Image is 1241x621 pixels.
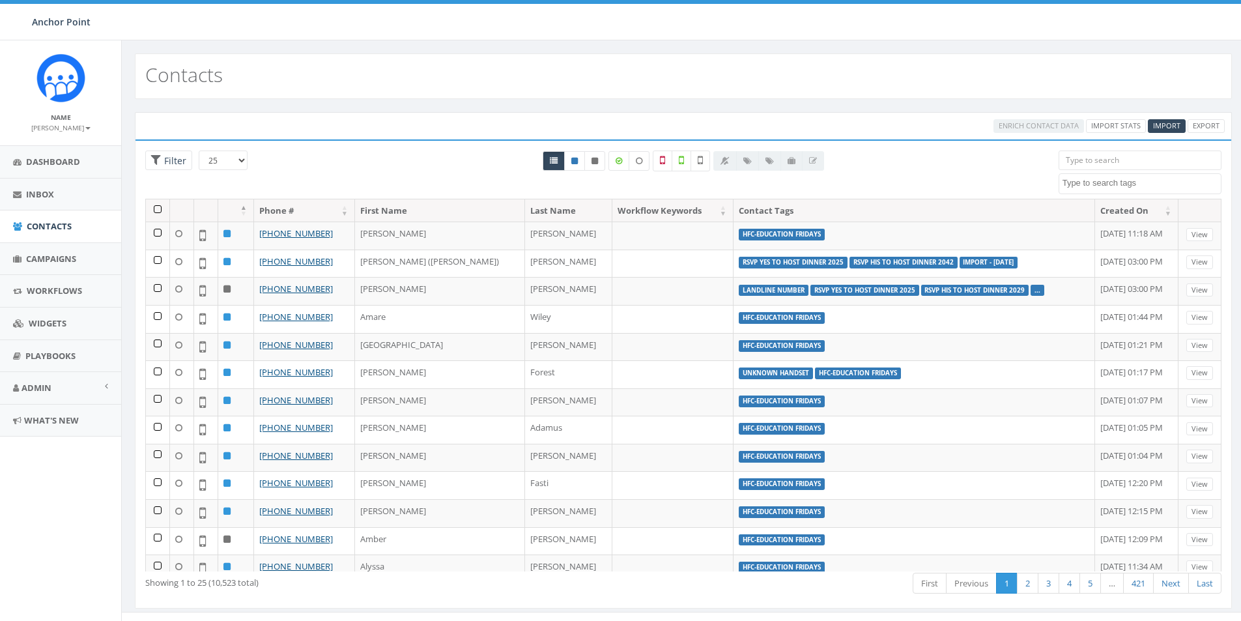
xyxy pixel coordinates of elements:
td: [DATE] 03:00 PM [1095,250,1178,278]
td: [PERSON_NAME] [525,277,612,305]
td: [DATE] 12:20 PM [1095,471,1178,499]
a: [PHONE_NUMBER] [259,477,333,489]
label: Not a Mobile [653,151,672,171]
a: … [1100,573,1124,594]
a: [PHONE_NUMBER] [259,255,333,267]
th: Phone #: activate to sort column ascending [254,199,355,222]
a: View [1186,228,1213,242]
td: [PERSON_NAME] [525,222,612,250]
td: Forest [525,360,612,388]
a: [PHONE_NUMBER] [259,560,333,572]
span: Filter [161,154,186,167]
th: Contact Tags [734,199,1095,222]
a: Next [1153,573,1189,594]
a: [PERSON_NAME] [31,121,91,133]
td: [DATE] 01:04 PM [1095,444,1178,472]
a: 4 [1059,573,1080,594]
a: [PHONE_NUMBER] [259,366,333,378]
span: Widgets [29,317,66,329]
a: [PHONE_NUMBER] [259,422,333,433]
td: [DATE] 01:07 PM [1095,388,1178,416]
td: [GEOGRAPHIC_DATA] [355,333,525,361]
label: rsvp his to host dinner 2029 [921,285,1029,296]
td: Adamus [525,416,612,444]
i: This phone number is unsubscribed and has opted-out of all texts. [592,157,598,165]
td: [PERSON_NAME] [355,388,525,416]
a: First [913,573,947,594]
a: [PHONE_NUMBER] [259,505,333,517]
a: 2 [1017,573,1038,594]
td: [PERSON_NAME] [525,250,612,278]
span: Dashboard [26,156,80,167]
td: Wiley [525,305,612,333]
span: Inbox [26,188,54,200]
label: HFC-Education Fridays [815,368,901,379]
td: [DATE] 01:21 PM [1095,333,1178,361]
label: HFC-Education Fridays [739,229,825,240]
label: HFC-Education Fridays [739,340,825,352]
a: Active [564,151,585,171]
span: Workflows [27,285,82,296]
td: Fasti [525,471,612,499]
td: Amare [355,305,525,333]
a: View [1186,339,1213,353]
a: [PHONE_NUMBER] [259,394,333,406]
td: [DATE] 12:09 PM [1095,527,1178,555]
td: [DATE] 03:00 PM [1095,277,1178,305]
td: [PERSON_NAME] [525,388,612,416]
label: Validated [672,151,691,171]
label: rsvp yes to host dinner 2025 [739,257,848,268]
td: [PERSON_NAME] [525,333,612,361]
a: View [1186,450,1213,463]
td: [DATE] 01:44 PM [1095,305,1178,333]
a: [PHONE_NUMBER] [259,450,333,461]
a: 1 [996,573,1018,594]
td: [PERSON_NAME] [355,471,525,499]
a: Previous [946,573,997,594]
label: HFC-Education Fridays [739,396,825,407]
label: unknown handset [739,368,813,379]
label: Data not Enriched [629,151,649,171]
a: View [1186,255,1213,269]
td: [PERSON_NAME] ([PERSON_NAME]) [355,250,525,278]
h2: Contacts [145,64,223,85]
label: HFC-Education Fridays [739,312,825,324]
label: HFC-Education Fridays [739,478,825,490]
td: [PERSON_NAME] [355,416,525,444]
a: [PHONE_NUMBER] [259,339,333,351]
th: First Name [355,199,525,222]
td: [PERSON_NAME] [525,527,612,555]
a: View [1186,394,1213,408]
a: View [1186,283,1213,297]
span: Campaigns [26,253,76,265]
label: Import - [DATE] [960,257,1018,268]
a: [PHONE_NUMBER] [259,311,333,323]
td: [DATE] 11:34 AM [1095,555,1178,583]
td: [PERSON_NAME] [355,444,525,472]
i: This phone number is subscribed and will receive texts. [571,157,578,165]
label: HFC-Education Fridays [739,534,825,546]
span: Advance Filter [145,151,192,171]
td: [DATE] 11:18 AM [1095,222,1178,250]
a: Opted Out [584,151,605,171]
label: rsvp yes to host dinner 2025 [810,285,919,296]
a: Import [1148,119,1186,133]
a: View [1186,505,1213,519]
a: View [1186,311,1213,325]
a: [PHONE_NUMBER] [259,283,333,295]
label: HFC-Education Fridays [739,423,825,435]
a: View [1186,366,1213,380]
label: HFC-Education Fridays [739,562,825,573]
th: Workflow Keywords: activate to sort column ascending [612,199,734,222]
span: Admin [21,382,51,394]
small: Name [51,113,71,122]
a: [PHONE_NUMBER] [259,533,333,545]
td: [PERSON_NAME] [355,222,525,250]
span: Import [1153,121,1180,130]
td: [DATE] 01:17 PM [1095,360,1178,388]
td: [PERSON_NAME] [355,360,525,388]
label: HFC-Education Fridays [739,451,825,463]
small: [PERSON_NAME] [31,123,91,132]
div: Showing 1 to 25 (10,523 total) [145,571,582,589]
a: All contacts [543,151,565,171]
